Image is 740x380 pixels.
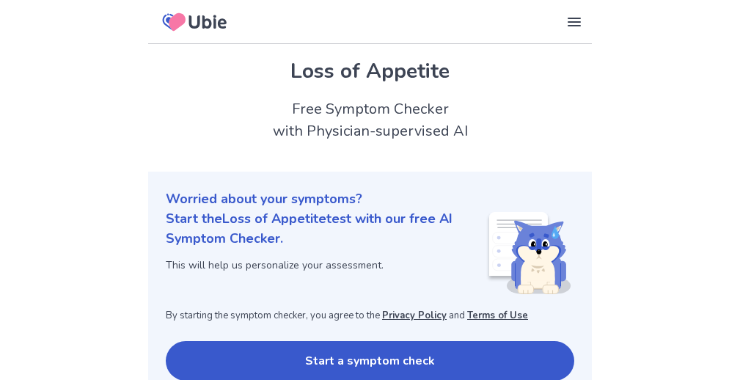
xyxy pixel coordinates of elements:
p: By starting the symptom checker, you agree to the and [166,309,574,324]
img: Shiba [486,212,571,294]
p: This will help us personalize your assessment. [166,257,486,273]
h2: Free Symptom Checker with Physician-supervised AI [148,98,592,142]
a: Terms of Use [467,309,528,322]
a: Privacy Policy [382,309,447,322]
p: Start the Loss of Appetite test with our free AI Symptom Checker. [166,209,486,249]
p: Worried about your symptoms? [166,189,574,209]
h1: Loss of Appetite [166,56,574,87]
